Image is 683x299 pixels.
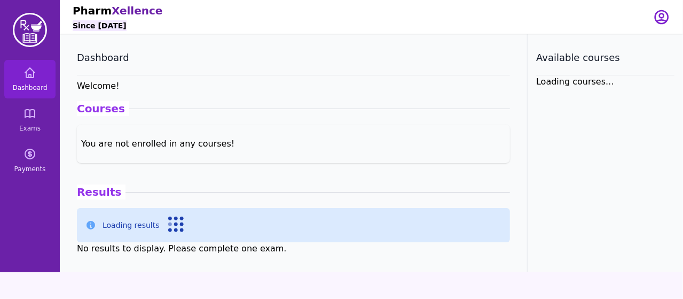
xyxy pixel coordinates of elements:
h3: Available courses [536,51,674,64]
span: Xellence [112,4,162,17]
a: Exams [4,101,56,139]
img: PharmXellence Logo [13,13,47,47]
span: Payments [14,165,46,173]
span: Courses [77,101,129,116]
span: Results [77,185,125,200]
div: No results to display. Please complete one exam. [77,242,510,255]
span: Pharm [73,4,112,17]
p: Loading results [103,220,160,231]
div: You are not enrolled in any courses! [77,133,510,155]
a: Payments [4,141,56,180]
h6: Welcome ! [77,80,510,93]
h6: Since [DATE] [73,20,127,31]
h3: Dashboard [77,51,510,64]
div: Loading courses... [536,75,674,88]
span: Dashboard [12,83,47,92]
span: Exams [19,124,41,133]
a: Dashboard [4,60,56,98]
